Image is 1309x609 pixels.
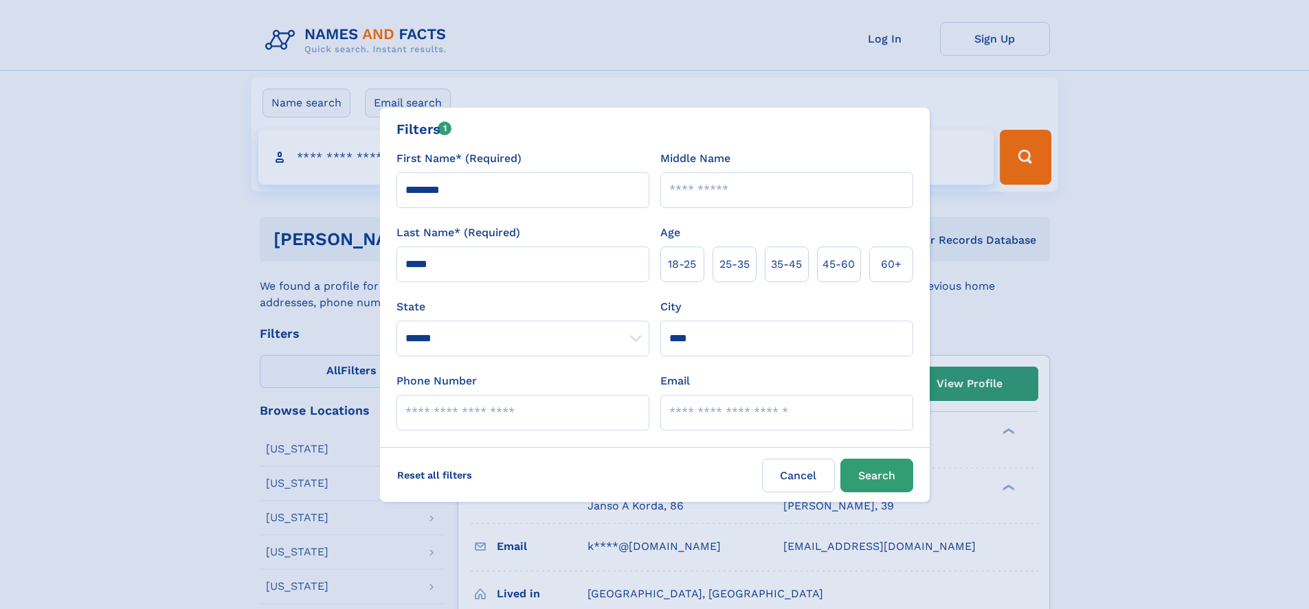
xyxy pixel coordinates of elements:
span: 60+ [881,256,902,273]
label: Phone Number [396,373,477,389]
label: Last Name* (Required) [396,225,520,241]
span: 18‑25 [668,256,696,273]
button: Search [840,459,913,492]
label: Reset all filters [388,459,481,492]
div: Filters [396,119,452,139]
span: 35‑45 [771,256,802,273]
label: Age [660,225,680,241]
span: 25‑35 [719,256,750,273]
label: Middle Name [660,150,730,167]
label: State [396,299,649,315]
label: First Name* (Required) [396,150,522,167]
span: 45‑60 [823,256,855,273]
label: Email [660,373,690,389]
label: City [660,299,681,315]
label: Cancel [762,459,835,492]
